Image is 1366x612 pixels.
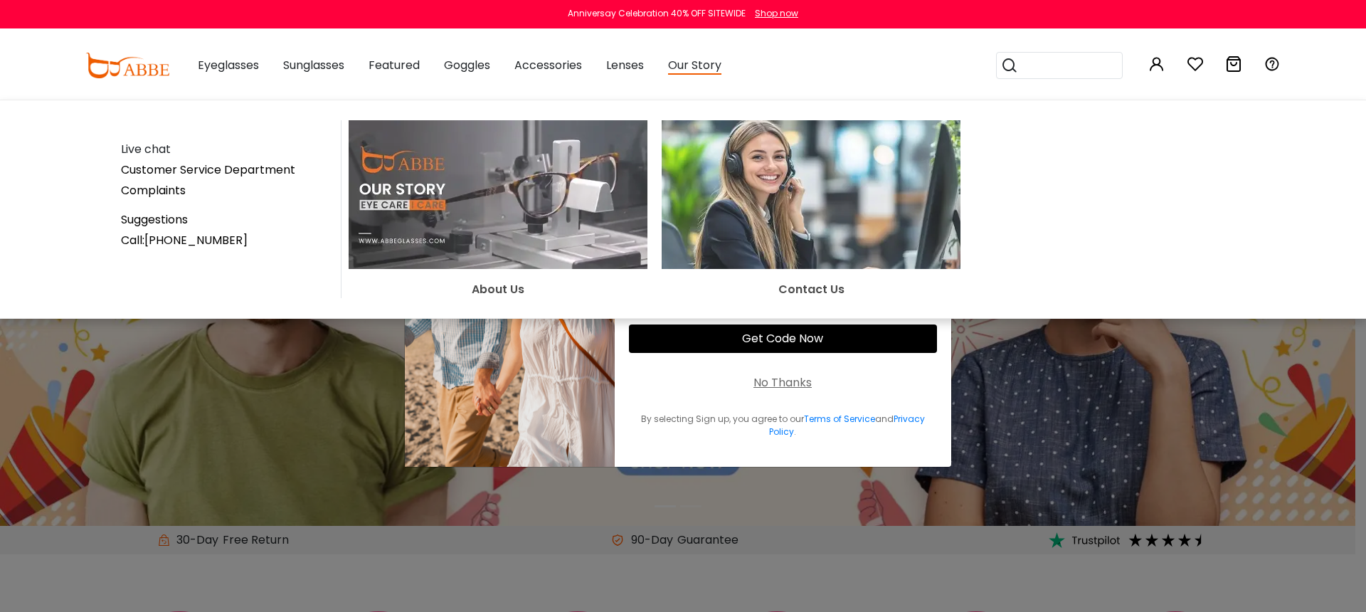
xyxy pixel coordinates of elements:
div: No Thanks [753,374,812,391]
img: About Us [349,120,647,269]
a: Call:[PHONE_NUMBER] [121,232,248,248]
span: Accessories [514,57,582,73]
div: Anniversay Celebration 40% OFF SITEWIDE [568,7,746,20]
div: Live chat [121,140,334,158]
a: Shop now [748,7,798,19]
div: Contact Us [662,280,960,298]
span: Lenses [606,57,644,73]
button: Get Code Now [629,325,937,353]
a: Customer Service Department [121,162,295,178]
span: Sunglasses [283,57,344,73]
img: Contact Us [662,120,960,269]
span: Featured [369,57,420,73]
div: Shop now [755,7,798,20]
span: Eyeglasses [198,57,259,73]
a: Suggestions [121,211,188,228]
a: Contact Us [662,186,960,298]
div: By selecting Sign up, you agree to our and . [629,413,937,438]
a: Terms of Service [804,413,875,425]
span: Goggles [444,57,490,73]
a: Complaints [121,182,186,199]
a: About Us [349,186,647,298]
img: abbeglasses.com [85,53,169,78]
span: Our Story [668,57,721,75]
div: About Us [349,280,647,298]
a: Privacy Policy [769,413,925,438]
